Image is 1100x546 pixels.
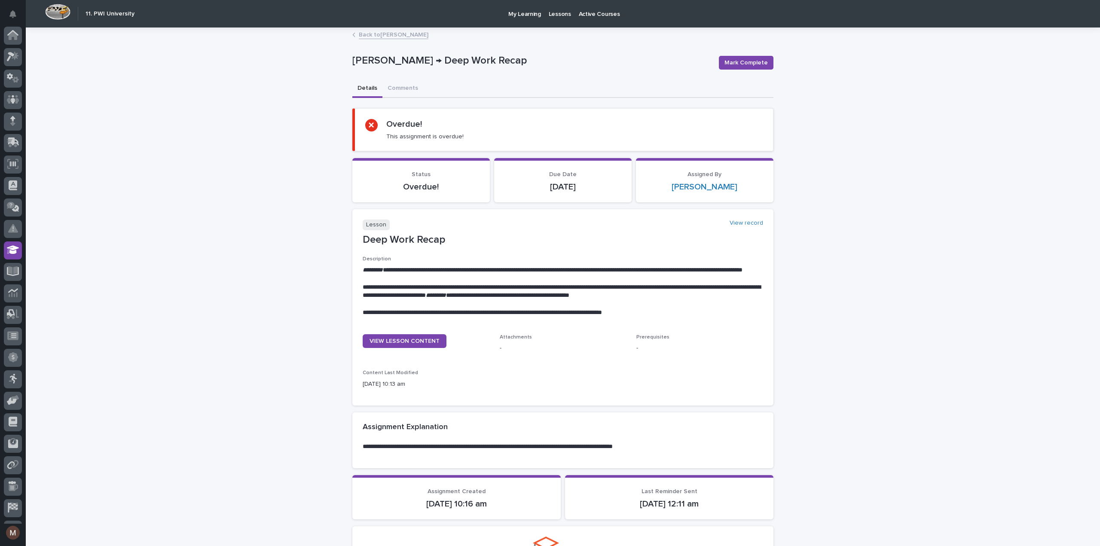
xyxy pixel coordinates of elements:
p: Deep Work Recap [363,234,763,246]
span: Description [363,256,391,262]
span: Due Date [549,171,577,177]
span: Last Reminder Sent [642,488,697,494]
span: Assigned By [687,171,721,177]
p: - [500,344,626,353]
p: [DATE] [504,182,621,192]
span: Assignment Created [428,488,486,494]
a: [PERSON_NAME] [672,182,737,192]
h2: Overdue! [386,119,422,129]
p: Overdue! [363,182,480,192]
button: Mark Complete [719,56,773,70]
span: Mark Complete [724,58,768,67]
h2: Assignment Explanation [363,423,448,432]
button: Comments [382,80,423,98]
span: Prerequisites [636,335,669,340]
button: Notifications [4,5,22,23]
p: This assignment is overdue! [386,133,464,140]
a: Back to[PERSON_NAME] [359,29,428,39]
p: [DATE] 10:13 am [363,380,489,389]
a: View record [730,220,763,227]
span: Attachments [500,335,532,340]
p: [DATE] 12:11 am [575,499,763,509]
p: [DATE] 10:16 am [363,499,550,509]
span: VIEW LESSON CONTENT [370,338,440,344]
img: Workspace Logo [45,4,70,20]
button: users-avatar [4,524,22,542]
p: [PERSON_NAME] → Deep Work Recap [352,55,712,67]
span: Content Last Modified [363,370,418,375]
span: Status [412,171,431,177]
h2: 11. PWI University [86,10,134,18]
p: Lesson [363,220,390,230]
div: Notifications [11,10,22,24]
a: VIEW LESSON CONTENT [363,334,446,348]
button: Details [352,80,382,98]
p: - [636,344,763,353]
